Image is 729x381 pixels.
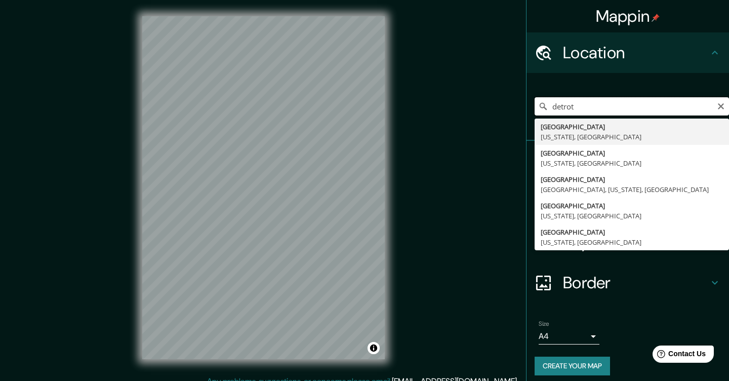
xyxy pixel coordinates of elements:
div: Location [526,32,729,73]
h4: Location [563,43,709,63]
img: pin-icon.png [652,14,660,22]
div: Layout [526,222,729,262]
button: Create your map [535,357,610,375]
div: [GEOGRAPHIC_DATA] [541,227,723,237]
div: [US_STATE], [GEOGRAPHIC_DATA] [541,211,723,221]
div: Style [526,181,729,222]
div: [GEOGRAPHIC_DATA] [541,201,723,211]
div: [GEOGRAPHIC_DATA] [541,174,723,184]
h4: Mappin [596,6,660,26]
div: [GEOGRAPHIC_DATA], [US_STATE], [GEOGRAPHIC_DATA] [541,184,723,195]
div: Pins [526,141,729,181]
div: A4 [539,328,599,345]
h4: Layout [563,232,709,252]
div: [US_STATE], [GEOGRAPHIC_DATA] [541,237,723,247]
h4: Border [563,273,709,293]
div: [US_STATE], [GEOGRAPHIC_DATA] [541,158,723,168]
canvas: Map [142,16,385,359]
iframe: Help widget launcher [639,341,718,370]
div: [GEOGRAPHIC_DATA] [541,122,723,132]
label: Size [539,320,549,328]
div: [US_STATE], [GEOGRAPHIC_DATA] [541,132,723,142]
button: Toggle attribution [368,342,380,354]
input: Pick your city or area [535,97,729,116]
button: Clear [717,101,725,110]
div: Border [526,262,729,303]
div: [GEOGRAPHIC_DATA] [541,148,723,158]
